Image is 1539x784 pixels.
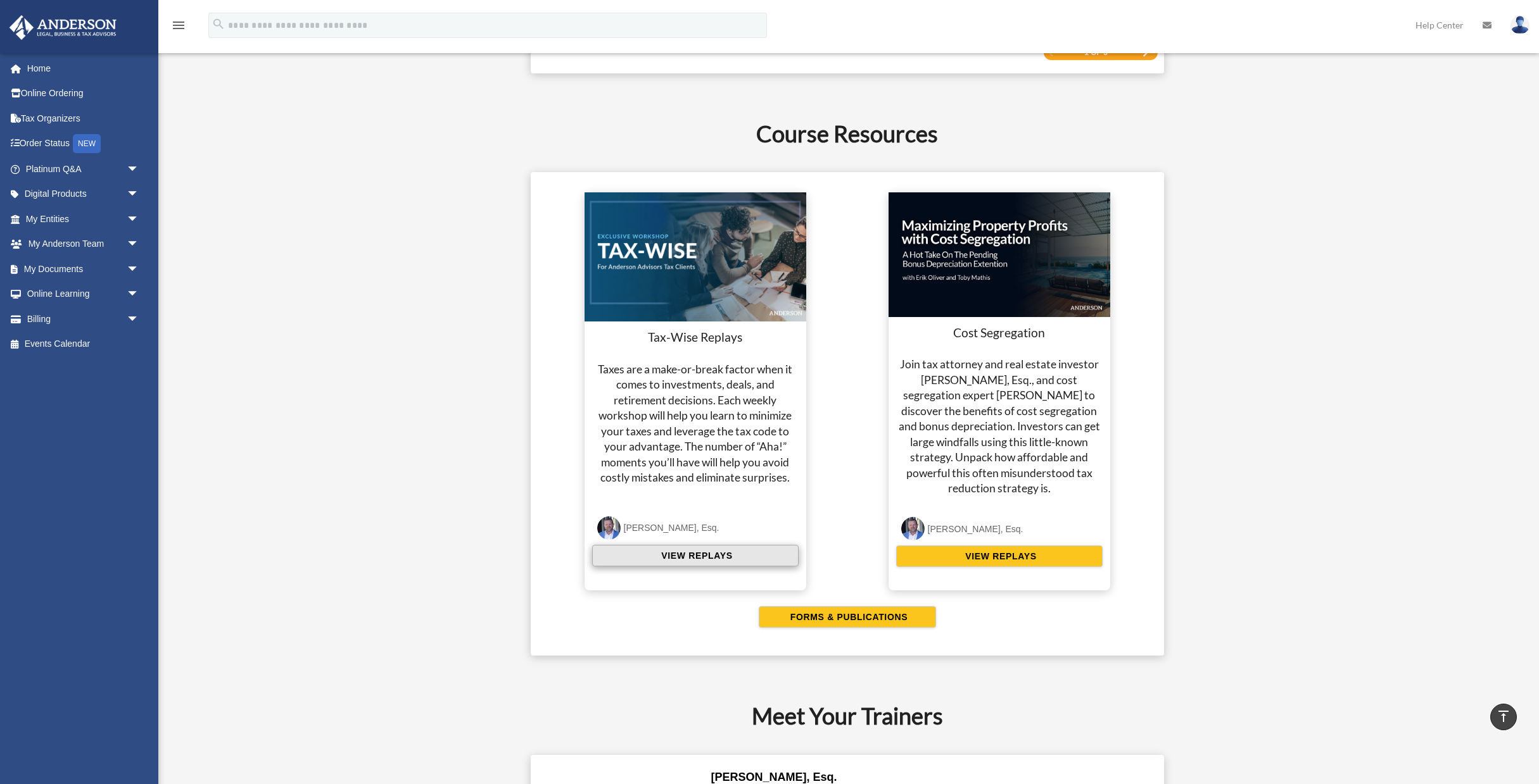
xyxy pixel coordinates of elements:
[127,232,152,258] span: arrow_drop_down
[9,182,158,207] a: Digital Productsarrow_drop_down
[9,106,158,131] a: Tax Organizers
[961,550,1036,563] span: VIEW REPLAYS
[896,545,1103,567] button: VIEW REPLAYS
[901,517,925,540] img: Toby-circle-head.png
[711,771,837,783] b: [PERSON_NAME], Esq.
[624,520,719,536] div: [PERSON_NAME], Esq.
[127,256,152,282] span: arrow_drop_down
[127,156,152,182] span: arrow_drop_down
[9,306,158,332] a: Billingarrow_drop_down
[9,206,158,232] a: My Entitiesarrow_drop_down
[592,362,799,486] h4: Taxes are a make-or-break factor when it comes to investments, deals, and retirement decisions. E...
[9,131,158,157] a: Order StatusNEW
[1490,704,1517,730] a: vertical_align_top
[787,611,908,623] span: FORMS & PUBLICATIONS
[9,332,158,357] a: Events Calendar
[171,18,186,33] i: menu
[171,22,186,33] a: menu
[9,256,158,282] a: My Documentsarrow_drop_down
[597,516,621,540] img: Toby-circle-head.png
[127,206,152,232] span: arrow_drop_down
[73,134,101,153] div: NEW
[9,56,158,81] a: Home
[9,232,158,257] a: My Anderson Teamarrow_drop_down
[127,306,152,332] span: arrow_drop_down
[1084,49,1108,56] span: 1 of 3
[592,545,799,566] button: VIEW REPLAYS
[543,606,1151,628] a: FORMS & PUBLICATIONS
[759,606,936,628] button: FORMS & PUBLICATIONS
[657,549,732,562] span: VIEW REPLAYS
[9,81,158,106] a: Online Ordering
[896,325,1103,342] h3: Cost Segregation
[212,17,225,31] i: search
[127,282,152,308] span: arrow_drop_down
[1510,16,1529,34] img: User Pic
[9,282,158,307] a: Online Learningarrow_drop_down
[127,182,152,208] span: arrow_drop_down
[928,521,1023,537] div: [PERSON_NAME], Esq.
[6,15,120,40] img: Anderson Advisors Platinum Portal
[1496,709,1511,724] i: vertical_align_top
[889,192,1110,317] img: cost-seg-update.jpg
[592,329,799,346] h3: Tax-Wise Replays
[381,118,1313,149] h2: Course Resources
[9,156,158,182] a: Platinum Q&Aarrow_drop_down
[896,357,1103,497] h4: Join tax attorney and real estate investor [PERSON_NAME], Esq., and cost segregation expert [PERS...
[381,700,1313,731] h2: Meet Your Trainers
[585,192,806,321] img: taxwise-replay.png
